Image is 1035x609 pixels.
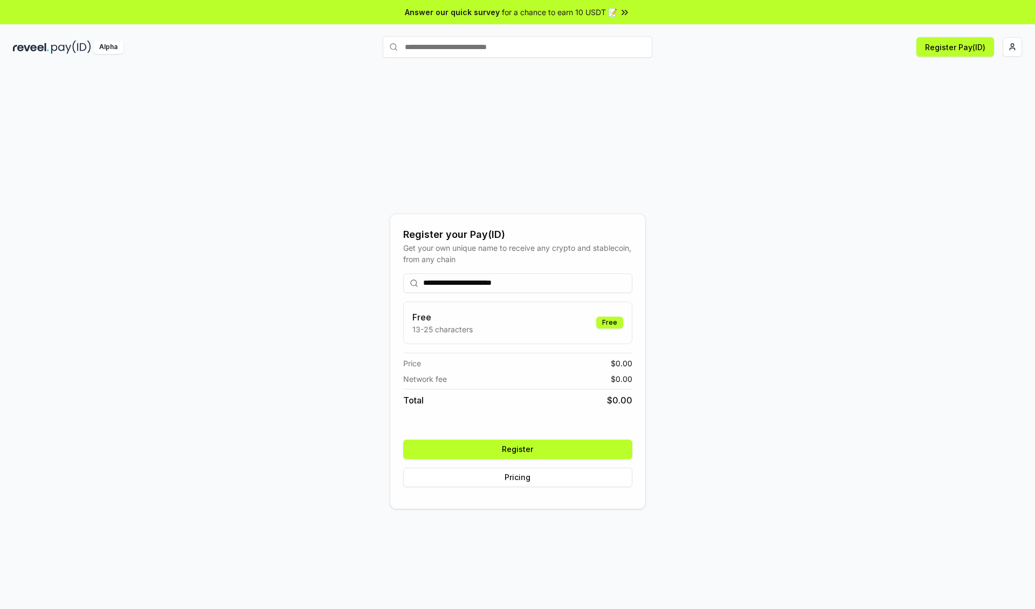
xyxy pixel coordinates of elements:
[405,6,500,18] span: Answer our quick survey
[403,394,424,407] span: Total
[916,37,994,57] button: Register Pay(ID)
[403,242,632,265] div: Get your own unique name to receive any crypto and stablecoin, from any chain
[596,317,623,329] div: Free
[403,440,632,459] button: Register
[13,40,49,54] img: reveel_dark
[502,6,617,18] span: for a chance to earn 10 USDT 📝
[403,358,421,369] span: Price
[403,373,447,385] span: Network fee
[403,468,632,487] button: Pricing
[607,394,632,407] span: $ 0.00
[611,373,632,385] span: $ 0.00
[403,227,632,242] div: Register your Pay(ID)
[93,40,123,54] div: Alpha
[412,311,473,324] h3: Free
[412,324,473,335] p: 13-25 characters
[611,358,632,369] span: $ 0.00
[51,40,91,54] img: pay_id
